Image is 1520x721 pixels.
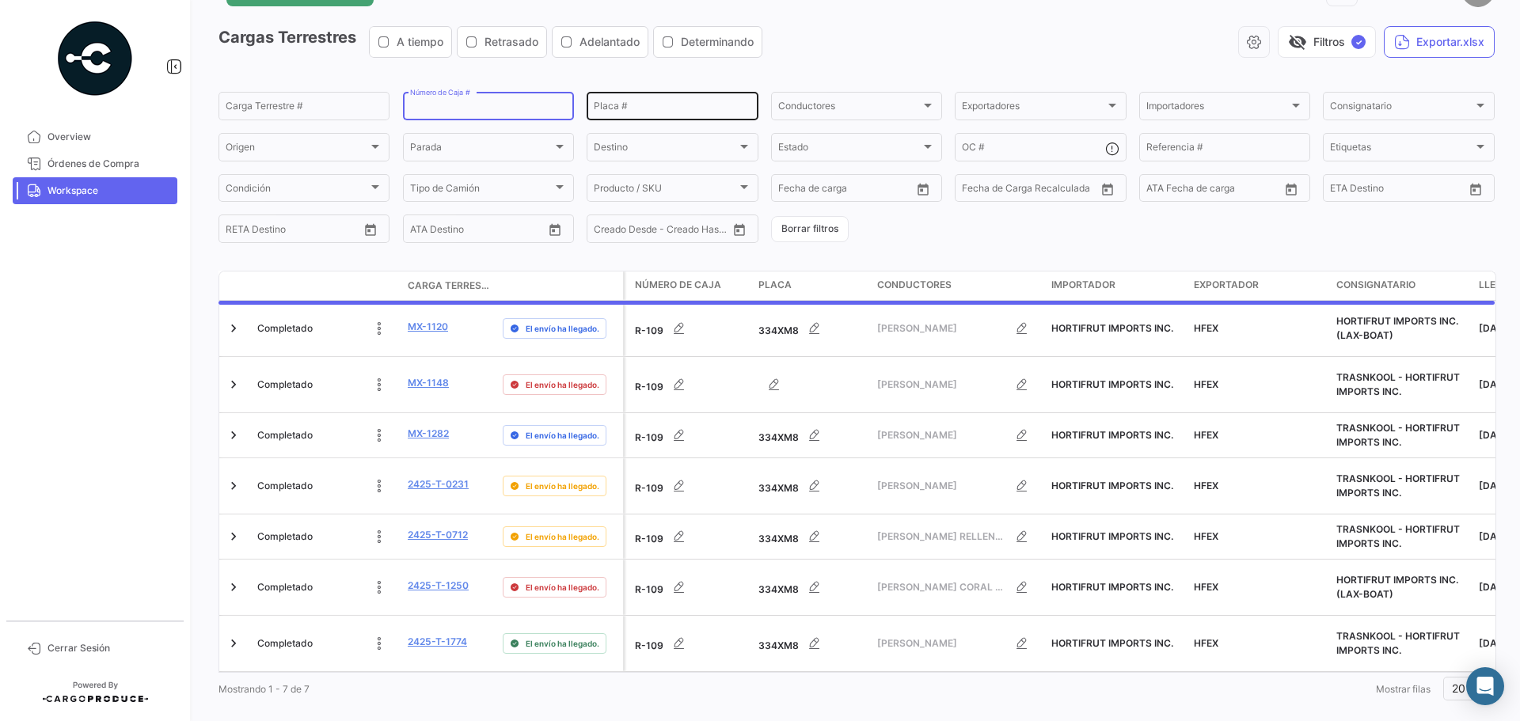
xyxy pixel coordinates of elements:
[410,144,553,155] span: Parada
[778,185,807,196] input: Desde
[962,103,1104,114] span: Exportadores
[226,377,241,393] a: Expand/Collapse Row
[408,579,469,593] a: 2425-T-1250
[496,279,623,292] datatable-header-cell: Delay Status
[1051,480,1173,491] span: HORTIFRUT IMPORTS INC.
[594,226,652,237] input: Creado Desde
[1336,315,1458,341] span: HORTIFRUT IMPORTS INC. (LAX-BOAT)
[1051,429,1173,441] span: HORTIFRUT IMPORTS INC.
[553,27,648,57] button: Adelantado
[1051,530,1173,542] span: HORTIFRUT IMPORTS INC.
[1384,26,1495,58] button: Exportar.xlsx
[218,26,767,58] h3: Cargas Terrestres
[1452,681,1465,695] span: 20
[410,226,458,237] input: ATA Desde
[594,144,736,155] span: Destino
[226,226,254,237] input: Desde
[594,185,736,196] span: Producto / SKU
[771,216,849,242] button: Borrar filtros
[877,378,1006,392] span: [PERSON_NAME]
[877,278,952,292] span: Conductores
[758,571,864,603] div: 334XM8
[397,34,443,50] span: A tiempo
[1376,683,1431,695] span: Mostrar filas
[635,313,746,344] div: R-109
[526,429,599,442] span: El envío ha llegado.
[728,218,751,241] button: Open calendar
[681,34,754,50] span: Determinando
[625,271,752,300] datatable-header-cell: Número de Caja
[1146,103,1289,114] span: Importadores
[758,419,864,451] div: 334XM8
[1336,278,1415,292] span: Consignatario
[1051,322,1173,334] span: HORTIFRUT IMPORTS INC.
[13,123,177,150] a: Overview
[408,477,469,491] a: 2425-T-0231
[579,34,640,50] span: Adelantado
[654,27,762,57] button: Determinando
[408,528,468,542] a: 2425-T-0712
[1194,480,1218,491] span: HFEX
[758,313,864,344] div: 334XM8
[1330,144,1472,155] span: Etiquetas
[526,322,599,335] span: El envío ha llegado.
[1051,378,1173,390] span: HORTIFRUT IMPORTS INC.
[635,369,746,400] div: R-109
[359,218,382,241] button: Open calendar
[47,184,171,198] span: Workspace
[758,521,864,552] div: 334XM8
[635,521,746,552] div: R-109
[1051,637,1173,649] span: HORTIFRUT IMPORTS INC.
[218,683,310,695] span: Mostrando 1 - 7 de 7
[1194,322,1218,334] span: HFEX
[911,177,935,201] button: Open calendar
[526,637,599,650] span: El envío ha llegado.
[226,529,241,545] a: Expand/Collapse Row
[257,378,313,392] span: Completado
[1288,32,1307,51] span: visibility_off
[257,580,313,594] span: Completado
[13,150,177,177] a: Órdenes de Compra
[1096,177,1119,201] button: Open calendar
[752,271,871,300] datatable-header-cell: Placa
[877,479,1006,493] span: [PERSON_NAME]
[663,226,727,237] input: Creado Hasta
[226,478,241,494] a: Expand/Collapse Row
[408,427,449,441] a: MX-1282
[1194,378,1218,390] span: HFEX
[226,185,368,196] span: Condición
[257,321,313,336] span: Completado
[1279,177,1303,201] button: Open calendar
[526,378,599,391] span: El envío ha llegado.
[265,226,329,237] input: Hasta
[778,144,921,155] span: Estado
[408,279,490,293] span: Carga Terrestre #
[1336,472,1460,499] span: TRASNKOOL - HORTIFRUT IMPORTS INC.
[226,321,241,336] a: Expand/Collapse Row
[1330,185,1358,196] input: Desde
[1187,271,1330,300] datatable-header-cell: Exportador
[635,571,746,603] div: R-109
[13,177,177,204] a: Workspace
[1330,103,1472,114] span: Consignatario
[47,130,171,144] span: Overview
[410,185,553,196] span: Tipo de Camión
[818,185,881,196] input: Hasta
[877,580,1006,594] span: [PERSON_NAME] CORAL [PERSON_NAME]
[226,427,241,443] a: Expand/Collapse Row
[1194,637,1218,649] span: HFEX
[758,628,864,659] div: 334XM8
[251,279,401,292] datatable-header-cell: Estado
[1336,630,1460,656] span: TRASNKOOL - HORTIFRUT IMPORTS INC.
[526,530,599,543] span: El envío ha llegado.
[1466,667,1504,705] div: Abrir Intercom Messenger
[1336,574,1458,600] span: HORTIFRUT IMPORTS INC. (LAX-BOAT)
[1146,185,1195,196] input: ATA Desde
[1336,523,1460,549] span: TRASNKOOL - HORTIFRUT IMPORTS INC.
[1464,177,1488,201] button: Open calendar
[877,529,1006,544] span: [PERSON_NAME] RELLENO [PERSON_NAME]
[47,641,171,655] span: Cerrar Sesión
[408,635,467,649] a: 2425-T-1774
[1001,185,1065,196] input: Hasta
[408,376,449,390] a: MX-1148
